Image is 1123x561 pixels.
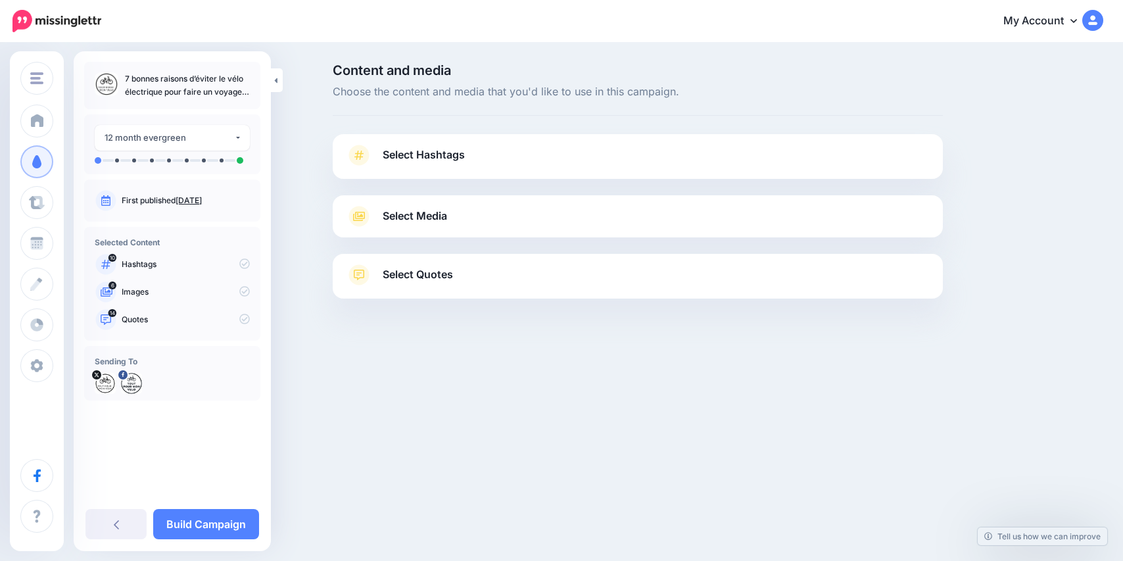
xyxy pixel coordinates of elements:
a: [DATE] [176,195,202,205]
p: First published [122,195,250,207]
span: 14 [108,309,117,317]
img: 241321804_107948994960342_785654462873879677_n-bsa141309.png [121,373,142,394]
p: Quotes [122,314,250,326]
div: 12 month evergreen [105,130,234,145]
span: 10 [108,254,116,262]
img: 5fb6520f4d90377bdbc621e4d2f9c0be_thumb.jpg [95,72,118,96]
span: Select Media [383,207,447,225]
h4: Selected Content [95,237,250,247]
a: My Account [990,5,1103,37]
a: Select Media [346,206,930,227]
span: Choose the content and media that you'd like to use in this campaign. [333,84,943,101]
span: Select Quotes [383,266,453,283]
button: 12 month evergreen [95,125,250,151]
p: Hashtags [122,258,250,270]
span: Select Hashtags [383,146,465,164]
img: Missinglettr [12,10,101,32]
a: Tell us how we can improve [978,527,1107,545]
span: 6 [108,281,116,289]
h4: Sending To [95,356,250,366]
p: 7 bonnes raisons d’éviter le vélo électrique pour faire un voyage à [GEOGRAPHIC_DATA] [125,72,250,99]
img: XgGNIvIo-81700.jpg [95,373,116,394]
span: Content and media [333,64,943,77]
a: Select Quotes [346,264,930,299]
img: menu.png [30,72,43,84]
a: Select Hashtags [346,145,930,179]
p: Images [122,286,250,298]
